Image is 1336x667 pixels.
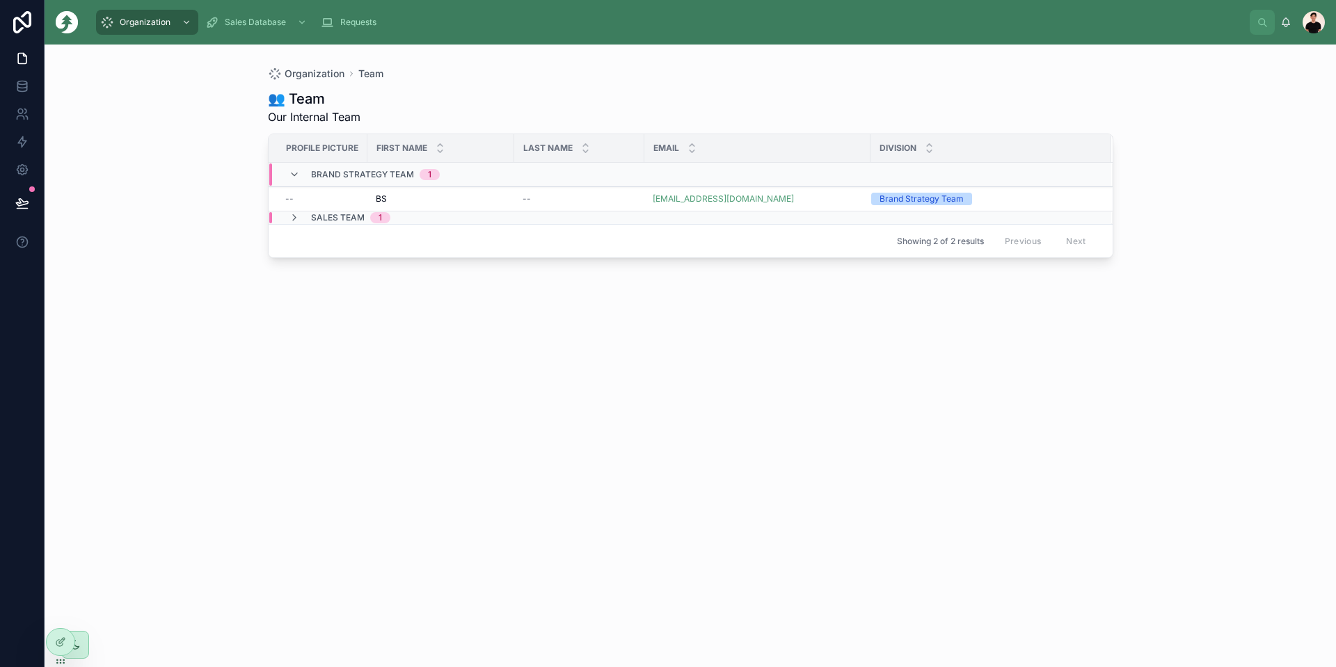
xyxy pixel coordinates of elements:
h1: 👥 Team [268,89,360,109]
span: Last name [523,143,573,154]
span: -- [523,193,531,204]
a: BS [376,193,506,204]
img: App logo [56,11,78,33]
div: 1 [428,169,431,180]
a: [EMAIL_ADDRESS][DOMAIN_NAME] [653,193,862,204]
span: Email [653,143,679,154]
div: scrollable content [89,7,1250,38]
div: Brand Strategy Team [880,193,964,205]
a: -- [523,193,636,204]
span: Requests [340,17,376,28]
a: -- [285,193,359,204]
span: Showing 2 of 2 results [897,236,984,247]
a: [EMAIL_ADDRESS][DOMAIN_NAME] [653,193,794,204]
a: Organization [268,67,344,81]
span: Sales Database [225,17,286,28]
a: Requests [317,10,386,35]
span: Sales Team [311,212,365,223]
a: Organization [96,10,198,35]
span: BS [376,193,387,204]
span: Profile picture [286,143,358,154]
a: Sales Database [201,10,314,35]
span: Brand Strategy Team [311,169,414,180]
span: -- [285,193,294,204]
span: Our Internal Team [268,109,360,125]
a: Team [358,67,383,81]
span: First name [376,143,427,154]
span: Organization [285,67,344,81]
a: Brand Strategy Team [871,193,1095,205]
span: Division [880,143,916,154]
div: 1 [379,212,382,223]
span: Organization [120,17,170,28]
